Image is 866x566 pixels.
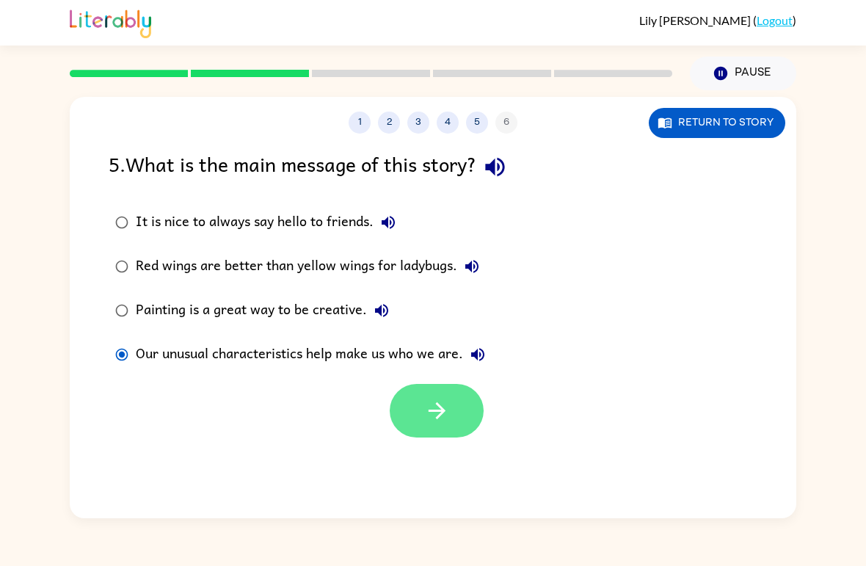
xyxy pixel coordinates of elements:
div: 5 . What is the main message of this story? [109,148,757,186]
button: 3 [407,112,429,134]
button: 2 [378,112,400,134]
button: Our unusual characteristics help make us who we are. [463,340,492,369]
button: Painting is a great way to be creative. [367,296,396,325]
button: It is nice to always say hello to friends. [374,208,403,237]
button: 1 [349,112,371,134]
a: Logout [757,13,793,27]
div: Painting is a great way to be creative. [136,296,396,325]
div: Our unusual characteristics help make us who we are. [136,340,492,369]
button: 4 [437,112,459,134]
span: Lily [PERSON_NAME] [639,13,753,27]
div: It is nice to always say hello to friends. [136,208,403,237]
button: Pause [690,57,796,90]
div: ( ) [639,13,796,27]
button: Return to story [649,108,785,138]
div: Red wings are better than yellow wings for ladybugs. [136,252,487,281]
button: Red wings are better than yellow wings for ladybugs. [457,252,487,281]
img: Literably [70,6,151,38]
button: 5 [466,112,488,134]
